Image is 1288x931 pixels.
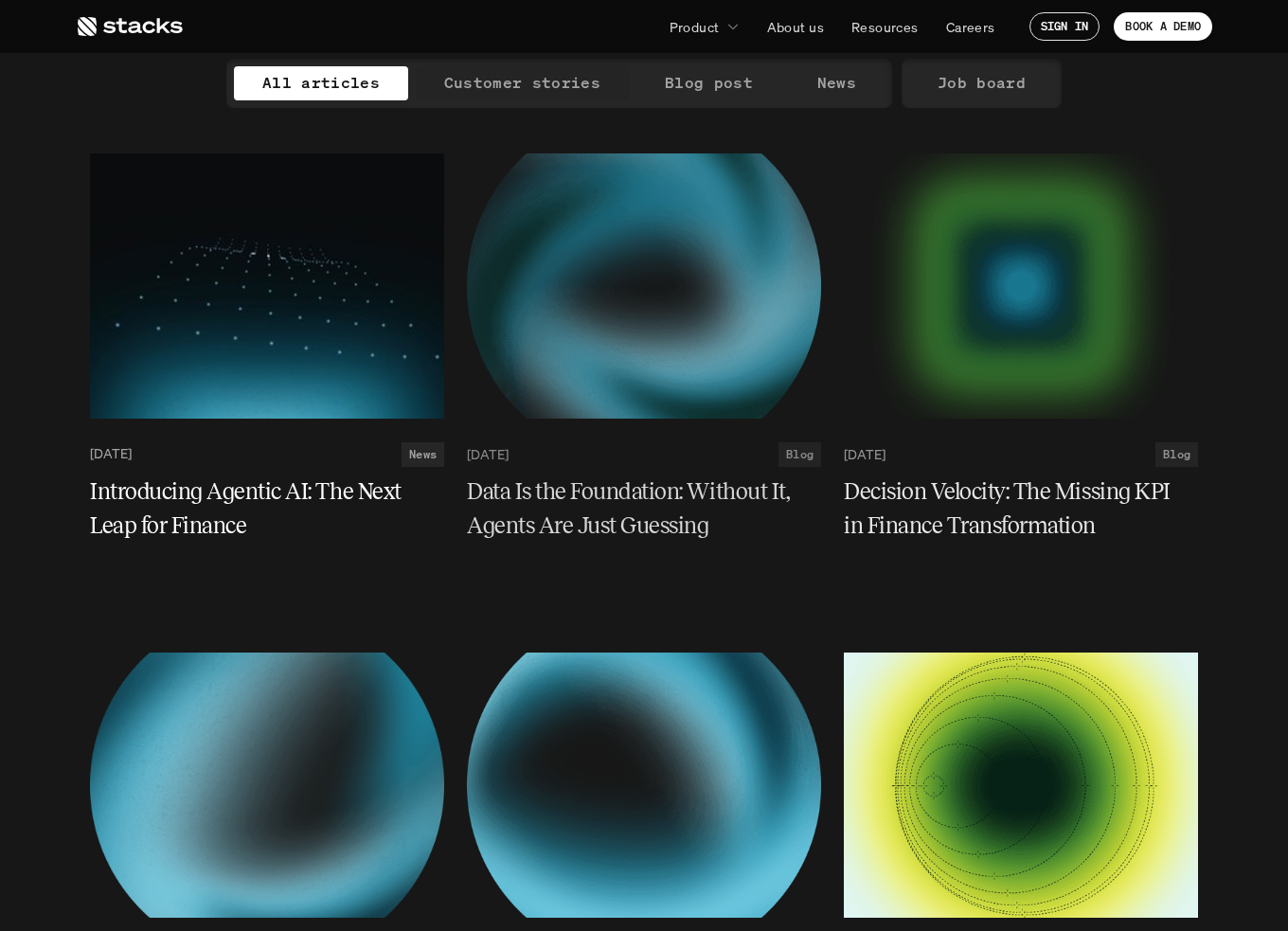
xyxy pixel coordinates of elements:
p: [DATE] [844,446,885,462]
a: Careers [935,9,1007,44]
p: Resources [851,17,919,37]
p: SIGN IN [1041,20,1089,33]
a: [DATE]Blog [467,442,821,467]
a: [DATE]News [90,442,444,467]
h5: Decision Velocity: The Missing KPI in Finance Transformation [844,474,1175,543]
p: Blog post [665,69,753,97]
a: SIGN IN [1029,12,1100,41]
a: Customer stories [416,66,629,100]
a: Blog post [636,66,781,100]
p: Product [670,17,720,37]
a: Data Is the Foundation: Without It, Agents Are Just Guessing [467,474,821,543]
a: Resources [840,9,930,44]
h5: Introducing Agentic AI: The Next Leap for Finance [90,474,421,543]
p: Customer stories [444,69,600,97]
p: All articles [262,69,380,97]
a: All articles [234,66,408,100]
a: About us [756,9,835,44]
p: BOOK A DEMO [1125,20,1201,33]
a: [DATE]Blog [844,442,1198,467]
h5: Data Is the Foundation: Without It, Agents Are Just Guessing [467,474,798,543]
a: Introducing Agentic AI: The Next Leap for Finance [90,474,444,543]
p: About us [767,17,824,37]
p: [DATE] [467,446,509,462]
h2: News [409,448,437,461]
p: Job board [938,69,1026,97]
a: News [789,66,885,100]
p: News [817,69,856,97]
a: BOOK A DEMO [1114,12,1212,41]
h2: Blog [1163,448,1190,461]
a: Decision Velocity: The Missing KPI in Finance Transformation [844,474,1198,543]
p: Careers [946,17,995,37]
a: Job board [909,66,1054,100]
h2: Blog [786,448,814,461]
p: [DATE] [90,446,132,462]
a: Privacy Policy [284,85,366,100]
